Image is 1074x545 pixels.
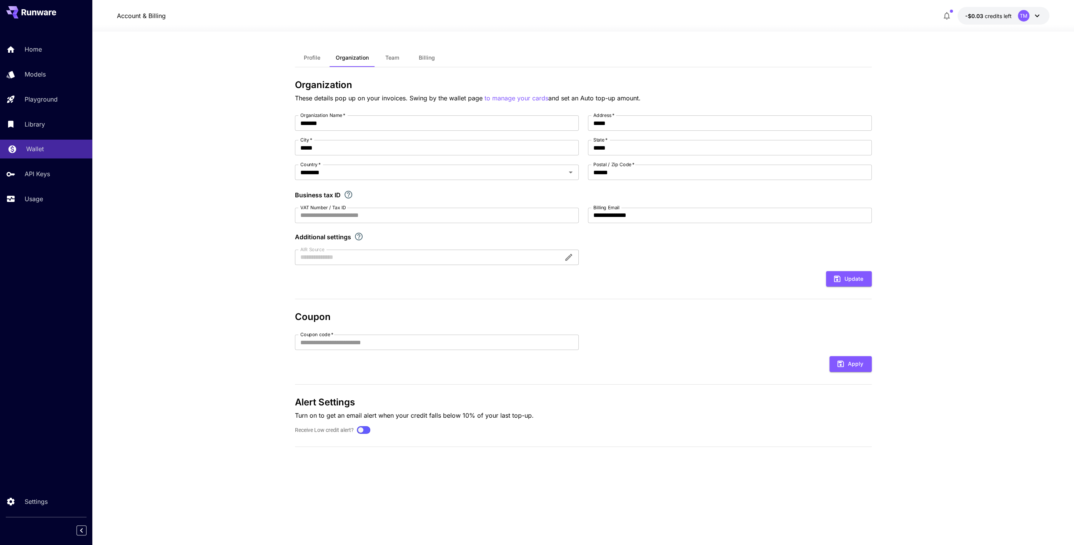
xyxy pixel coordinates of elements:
[300,137,312,143] label: City
[25,45,42,54] p: Home
[957,7,1049,25] button: -$0.0262TM
[548,94,641,102] span: and set an Auto top-up amount.
[300,204,346,211] label: VAT Number / Tax ID
[25,95,58,104] p: Playground
[295,232,351,242] p: Additional settings
[117,11,166,20] nav: breadcrumb
[829,356,872,372] button: Apply
[25,120,45,129] p: Library
[300,246,324,253] label: AIR Source
[117,11,166,20] a: Account & Billing
[295,190,341,200] p: Business tax ID
[295,312,872,322] h3: Coupon
[419,54,435,61] span: Billing
[26,144,44,153] p: Wallet
[82,523,92,537] div: Collapse sidebar
[565,167,576,178] button: Open
[344,190,353,199] svg: If you are a business tax registrant, please enter your business tax ID here.
[25,70,46,79] p: Models
[485,93,548,103] button: to manage your cards
[354,232,363,241] svg: Explore additional customization settings
[77,525,87,535] button: Collapse sidebar
[295,397,872,408] h3: Alert Settings
[593,137,608,143] label: State
[295,94,485,102] span: These details pop up on your invoices. Swing by the wallet page
[300,331,333,338] label: Coupon code
[300,112,345,118] label: Organization Name
[25,169,50,178] p: API Keys
[965,12,1012,20] div: -$0.0262
[25,194,43,203] p: Usage
[336,54,369,61] span: Organization
[295,426,354,434] label: Receive Low credit alert?
[593,161,634,168] label: Postal / Zip Code
[295,411,872,420] p: Turn on to get an email alert when your credit falls below 10% of your last top-up.
[385,54,399,61] span: Team
[593,204,619,211] label: Billing Email
[295,80,872,90] h3: Organization
[25,497,48,506] p: Settings
[1018,10,1029,22] div: TM
[985,13,1012,19] span: credits left
[300,161,321,168] label: Country
[593,112,614,118] label: Address
[965,13,985,19] span: -$0.03
[304,54,320,61] span: Profile
[826,271,872,287] button: Update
